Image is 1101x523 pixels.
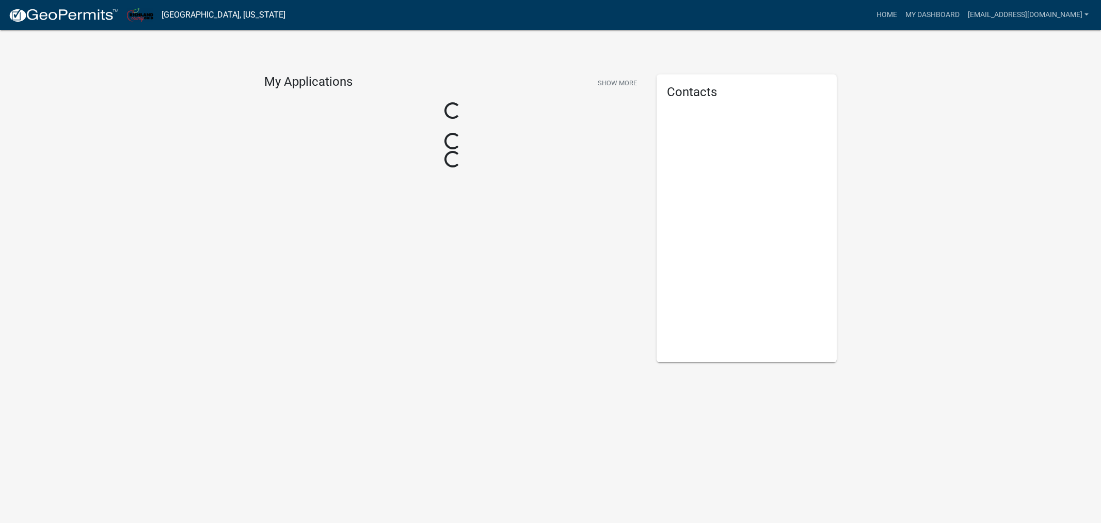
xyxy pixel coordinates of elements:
[594,74,641,91] button: Show More
[872,5,901,25] a: Home
[964,5,1093,25] a: [EMAIL_ADDRESS][DOMAIN_NAME]
[127,8,153,22] img: Richland County, Ohio
[162,6,285,24] a: [GEOGRAPHIC_DATA], [US_STATE]
[264,74,353,90] h4: My Applications
[901,5,964,25] a: My Dashboard
[667,85,827,100] h5: Contacts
